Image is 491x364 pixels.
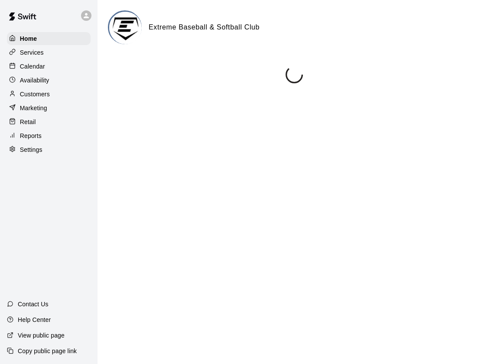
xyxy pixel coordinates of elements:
a: Customers [7,88,91,101]
p: Availability [20,76,49,85]
a: Home [7,32,91,45]
p: Help Center [18,315,51,324]
a: Availability [7,74,91,87]
h6: Extreme Baseball & Softball Club [149,22,260,33]
p: Marketing [20,104,47,112]
a: Marketing [7,102,91,115]
a: Settings [7,143,91,156]
a: Reports [7,129,91,142]
p: Settings [20,145,42,154]
p: Services [20,48,44,57]
p: Retail [20,118,36,126]
p: Calendar [20,62,45,71]
p: View public page [18,331,65,340]
a: Services [7,46,91,59]
p: Reports [20,131,42,140]
p: Contact Us [18,300,49,308]
a: Calendar [7,60,91,73]
a: Retail [7,115,91,128]
img: Extreme Baseball & Softball Club logo [109,12,142,44]
p: Copy public page link [18,347,77,355]
p: Customers [20,90,50,98]
p: Home [20,34,37,43]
